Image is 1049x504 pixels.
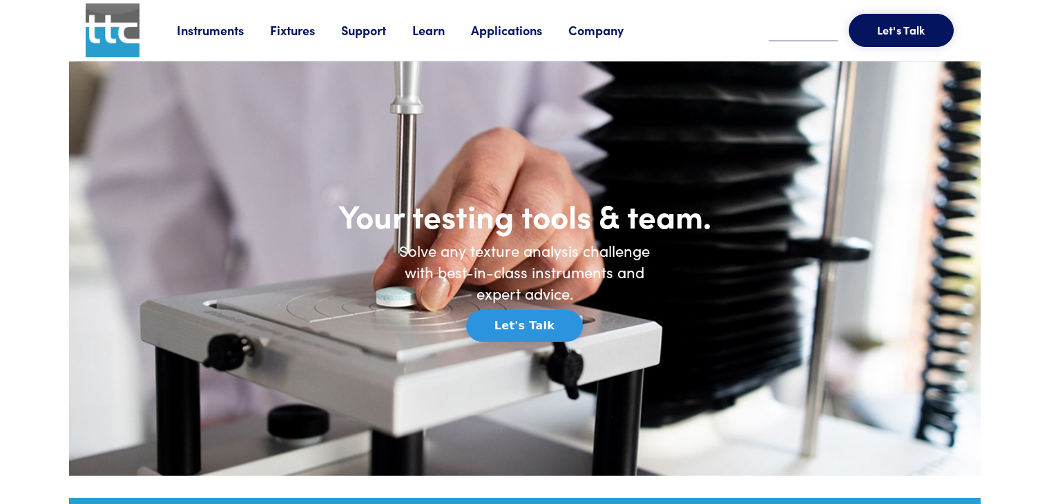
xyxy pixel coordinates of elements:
a: Support [341,21,412,39]
a: Company [568,21,650,39]
a: Instruments [177,21,270,39]
img: ttc_logo_1x1_v1.0.png [86,3,139,57]
a: Learn [412,21,471,39]
a: Applications [471,21,568,39]
h1: Your testing tools & team. [249,195,801,235]
button: Let's Talk [849,14,954,47]
h6: Solve any texture analysis challenge with best-in-class instruments and expert advice. [387,240,663,304]
a: Fixtures [270,21,341,39]
button: Let's Talk [466,310,583,342]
